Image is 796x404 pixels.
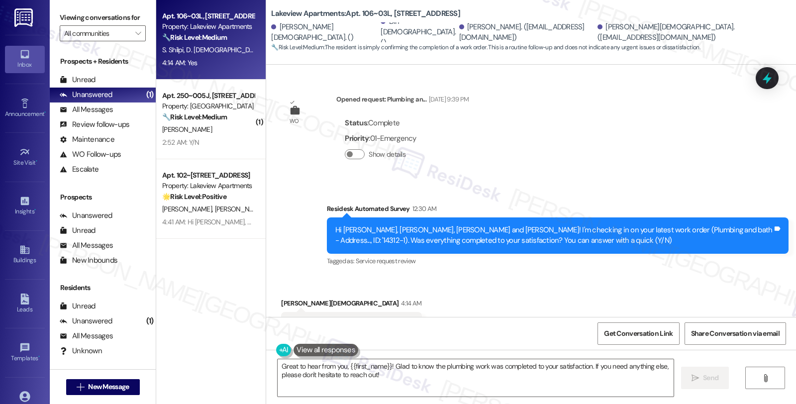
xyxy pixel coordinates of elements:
[60,10,146,25] label: Viewing conversations for
[60,331,113,341] div: All Messages
[5,193,45,219] a: Insights •
[281,298,421,312] div: [PERSON_NAME][DEMOGRAPHIC_DATA]
[162,217,553,226] div: 4:41 AM: Hi [PERSON_NAME], glad to hear the work order was completed to your satisfaction. Just l...
[345,115,416,131] div: : Complete
[162,45,186,54] span: S. Shilpi
[60,134,114,145] div: Maintenance
[44,109,46,116] span: •
[144,313,156,329] div: (1)
[60,75,96,85] div: Unread
[597,22,789,43] div: [PERSON_NAME][DEMOGRAPHIC_DATA]. ([EMAIL_ADDRESS][DOMAIN_NAME])
[278,359,674,397] textarea: Great to hear from you, {{first_name}}! Glad to know the plumbing work was completed to your sati...
[36,158,37,165] span: •
[60,164,99,175] div: Escalate
[597,322,679,345] button: Get Conversation Link
[381,16,456,48] div: Din [DEMOGRAPHIC_DATA]. ()
[162,138,199,147] div: 2:52 AM: Y/N
[685,322,786,345] button: Share Conversation via email
[60,255,117,266] div: New Inbounds
[410,203,437,214] div: 12:30 AM
[34,206,36,213] span: •
[5,339,45,366] a: Templates •
[50,283,156,293] div: Residents
[60,316,112,326] div: Unanswered
[162,112,227,121] strong: 🔧 Risk Level: Medium
[345,131,416,146] div: : 01-Emergency
[692,374,699,382] i: 
[162,58,198,67] div: 4:14 AM: Yes
[345,133,369,143] b: Priority
[50,192,156,202] div: Prospects
[271,43,324,51] strong: 🔧 Risk Level: Medium
[369,149,405,160] label: Show details
[162,192,226,201] strong: 🌟 Risk Level: Positive
[60,104,113,115] div: All Messages
[5,144,45,171] a: Site Visit •
[604,328,673,339] span: Get Conversation Link
[60,301,96,311] div: Unread
[144,87,156,102] div: (1)
[703,373,718,383] span: Send
[215,204,265,213] span: [PERSON_NAME]
[135,29,141,37] i: 
[88,382,129,392] span: New Message
[60,210,112,221] div: Unanswered
[60,90,112,100] div: Unanswered
[5,291,45,317] a: Leads
[77,383,84,391] i: 
[38,353,40,360] span: •
[5,241,45,268] a: Buildings
[60,240,113,251] div: All Messages
[162,170,254,181] div: Apt. 102~[STREET_ADDRESS]
[64,25,130,41] input: All communities
[398,298,421,308] div: 4:14 AM
[162,101,254,111] div: Property: [GEOGRAPHIC_DATA]
[762,374,769,382] i: 
[271,8,460,19] b: Lakeview Apartments: Apt. 106~03L, [STREET_ADDRESS]
[187,45,265,54] span: D. [DEMOGRAPHIC_DATA]
[60,346,102,356] div: Unknown
[60,225,96,236] div: Unread
[162,11,254,21] div: Apt. 106~03L, [STREET_ADDRESS]
[271,42,700,53] span: : The resident is simply confirming the completion of a work order. This is a routine follow-up a...
[691,328,780,339] span: Share Conversation via email
[327,254,789,268] div: Tagged as:
[50,56,156,67] div: Prospects + Residents
[162,204,215,213] span: [PERSON_NAME]
[356,257,416,265] span: Service request review
[335,225,773,246] div: Hi [PERSON_NAME], [PERSON_NAME], [PERSON_NAME] and [PERSON_NAME]! I'm checking in on your latest ...
[162,181,254,191] div: Property: Lakeview Apartments
[271,22,378,43] div: [PERSON_NAME][DEMOGRAPHIC_DATA]. ()
[66,379,140,395] button: New Message
[681,367,729,389] button: Send
[60,119,129,130] div: Review follow-ups
[5,46,45,73] a: Inbox
[459,22,595,43] div: [PERSON_NAME]. ([EMAIL_ADDRESS][DOMAIN_NAME])
[345,118,367,128] b: Status
[60,149,121,160] div: WO Follow-ups
[162,125,212,134] span: [PERSON_NAME]
[327,203,789,217] div: Residesk Automated Survey
[290,116,299,126] div: WO
[162,33,227,42] strong: 🔧 Risk Level: Medium
[162,91,254,101] div: Apt. 250~005J, [STREET_ADDRESS]
[426,94,469,104] div: [DATE] 9:39 PM
[162,21,254,32] div: Property: Lakeview Apartments
[336,94,469,108] div: Opened request: Plumbing an...
[14,8,35,27] img: ResiDesk Logo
